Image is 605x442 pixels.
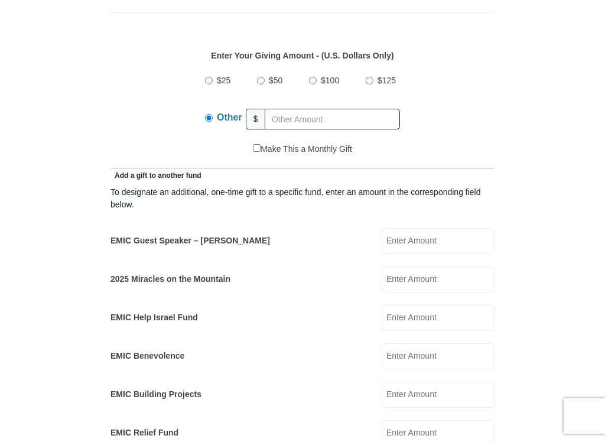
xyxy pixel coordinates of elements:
[382,343,495,369] input: Enter Amount
[378,76,396,85] span: $125
[110,186,495,211] div: To designate an additional, one-time gift to a specific fund, enter an amount in the correspondin...
[382,266,495,292] input: Enter Amount
[321,76,339,85] span: $100
[211,51,393,60] strong: Enter Your Giving Amount - (U.S. Dollars Only)
[382,228,495,254] input: Enter Amount
[382,382,495,408] input: Enter Amount
[217,112,242,122] span: Other
[110,350,184,362] label: EMIC Benevolence
[269,76,282,85] span: $50
[217,76,230,85] span: $25
[110,171,201,180] span: Add a gift to another fund
[253,144,261,152] input: Make This a Monthly Gift
[110,235,270,247] label: EMIC Guest Speaker – [PERSON_NAME]
[246,109,266,129] span: $
[110,388,201,401] label: EMIC Building Projects
[382,305,495,331] input: Enter Amount
[265,109,400,129] input: Other Amount
[110,311,198,324] label: EMIC Help Israel Fund
[253,143,352,155] label: Make This a Monthly Gift
[110,273,230,285] label: 2025 Miracles on the Mountain
[110,427,178,439] label: EMIC Relief Fund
